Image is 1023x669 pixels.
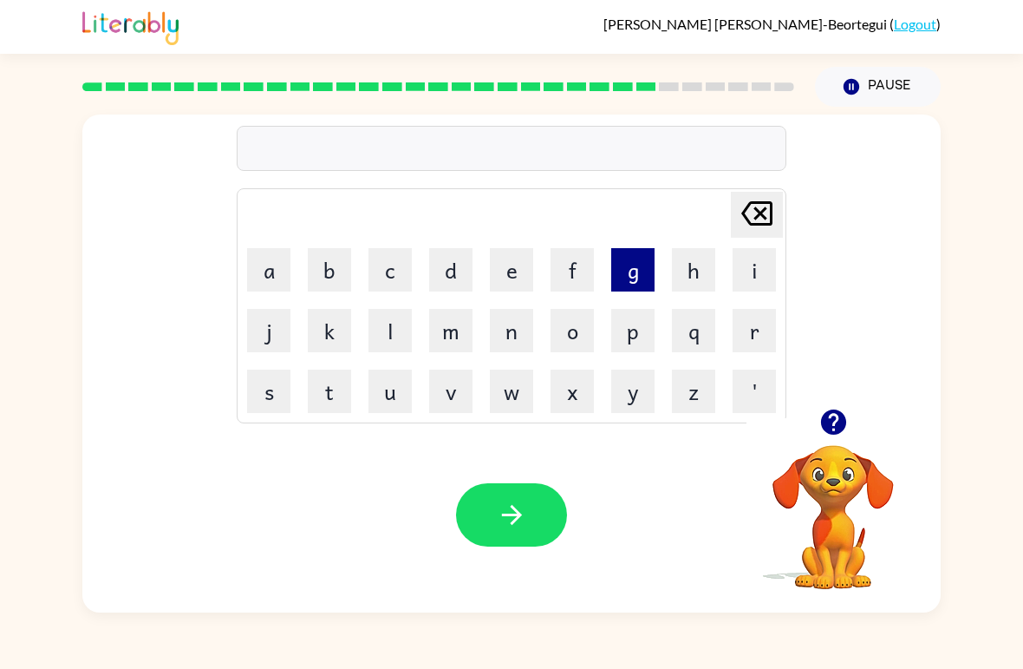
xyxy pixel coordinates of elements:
[490,309,533,352] button: n
[429,309,472,352] button: m
[429,248,472,292] button: d
[672,248,715,292] button: h
[551,248,594,292] button: f
[733,248,776,292] button: i
[490,370,533,413] button: w
[82,7,179,45] img: Literably
[611,370,655,413] button: y
[368,309,412,352] button: l
[551,309,594,352] button: o
[368,370,412,413] button: u
[746,418,920,592] video: Your browser must support playing .mp4 files to use Literably. Please try using another browser.
[247,309,290,352] button: j
[429,370,472,413] button: v
[815,67,941,107] button: Pause
[308,370,351,413] button: t
[672,370,715,413] button: z
[894,16,936,32] a: Logout
[733,309,776,352] button: r
[551,370,594,413] button: x
[308,309,351,352] button: k
[308,248,351,292] button: b
[733,370,776,413] button: '
[603,16,889,32] span: [PERSON_NAME] [PERSON_NAME]-Beortegui
[611,309,655,352] button: p
[611,248,655,292] button: g
[247,248,290,292] button: a
[247,370,290,413] button: s
[672,309,715,352] button: q
[490,248,533,292] button: e
[603,16,941,32] div: ( )
[368,248,412,292] button: c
